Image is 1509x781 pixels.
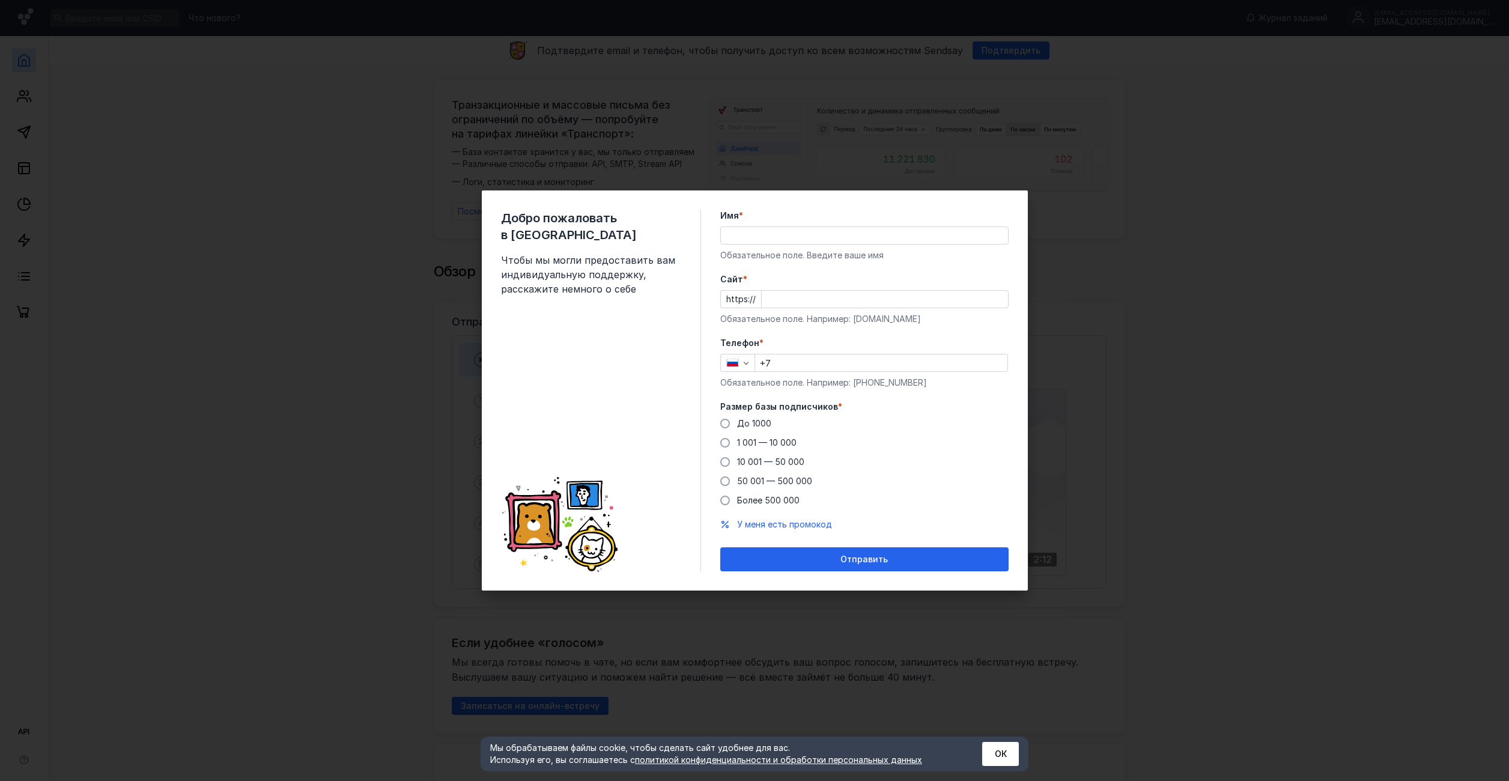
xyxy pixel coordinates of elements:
button: Отправить [720,547,1009,571]
span: До 1000 [737,418,771,428]
span: Чтобы мы могли предоставить вам индивидуальную поддержку, расскажите немного о себе [501,253,681,296]
span: Телефон [720,337,759,349]
div: Обязательное поле. Например: [DOMAIN_NAME] [720,313,1009,325]
button: ОК [982,742,1019,766]
span: Добро пожаловать в [GEOGRAPHIC_DATA] [501,210,681,243]
div: Мы обрабатываем файлы cookie, чтобы сделать сайт удобнее для вас. Используя его, вы соглашаетесь c [490,742,953,766]
div: Обязательное поле. Введите ваше имя [720,249,1009,261]
a: политикой конфиденциальности и обработки персональных данных [635,755,922,765]
div: Обязательное поле. Например: [PHONE_NUMBER] [720,377,1009,389]
span: Более 500 000 [737,495,800,505]
button: У меня есть промокод [737,518,832,530]
span: 50 001 — 500 000 [737,476,812,486]
span: 1 001 — 10 000 [737,437,797,448]
span: У меня есть промокод [737,519,832,529]
span: Имя [720,210,739,222]
span: Cайт [720,273,743,285]
span: Отправить [840,555,888,565]
span: Размер базы подписчиков [720,401,838,413]
span: 10 001 — 50 000 [737,457,804,467]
